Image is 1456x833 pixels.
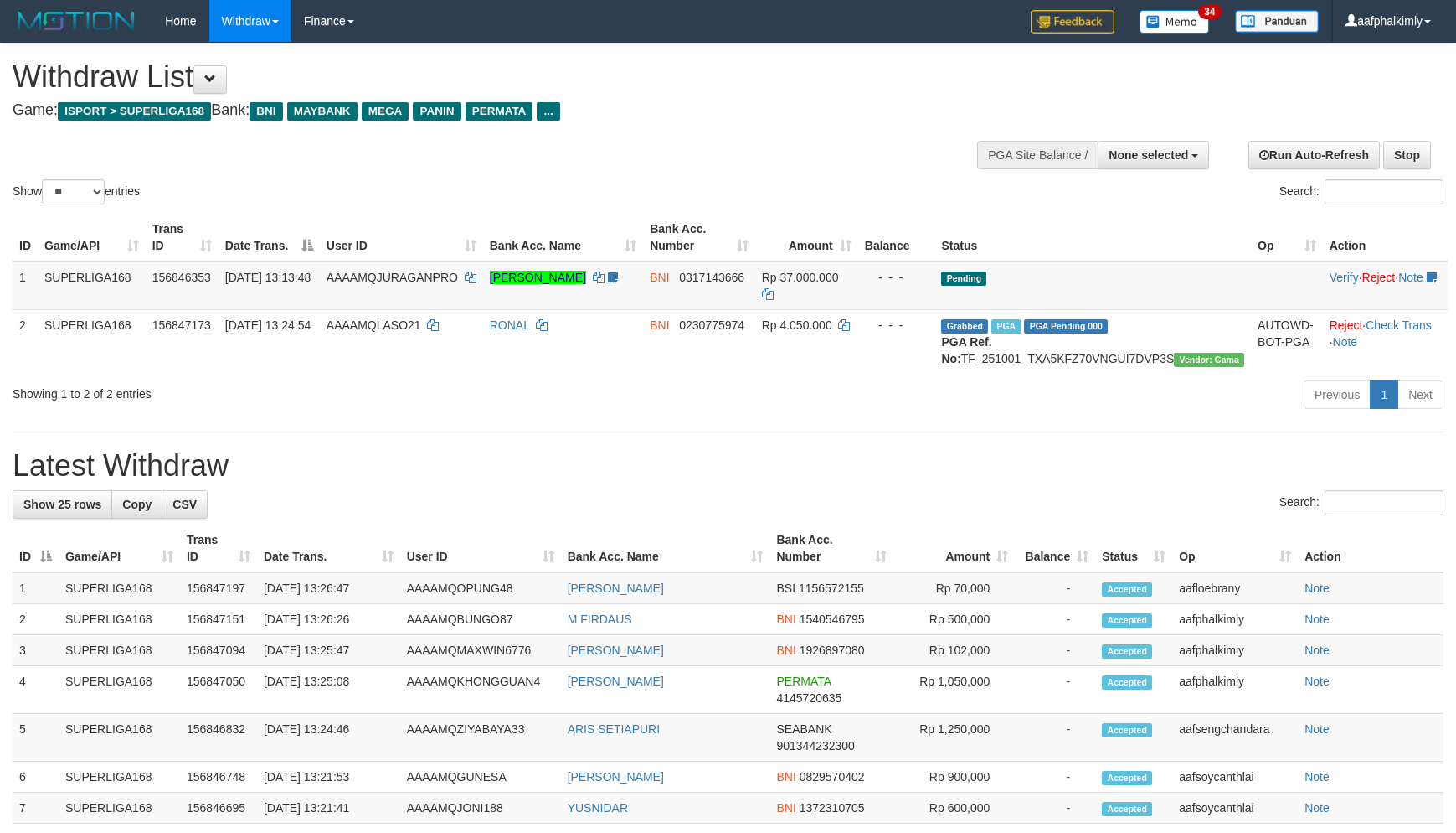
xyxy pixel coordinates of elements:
[1015,525,1095,572] th: Balance: activate to sort column ascending
[1325,179,1443,204] input: Search:
[893,635,1015,666] td: Rp 102,000
[257,572,400,604] td: [DATE] 13:26:47
[13,8,140,34] img: MOTION_logo.png
[1172,635,1298,666] td: aafphalkimly
[1098,141,1209,169] button: None selected
[413,102,460,121] span: PANIN
[776,691,841,705] span: Copy 4145720635 to clipboard
[1248,141,1380,169] a: Run Auto-Refresh
[59,604,180,635] td: SUPERLIGA168
[1102,613,1152,628] span: Accepted
[934,309,1251,374] td: TF_251001_TXA5KFZ70VNGUI7DVP3S
[1015,793,1095,824] td: -
[800,613,865,626] span: Copy 1540546795 to clipboard
[755,214,858,261] th: Amount: activate to sort column ascending
[38,261,146,310] td: SUPERLIGA168
[776,739,854,753] span: Copy 901344232300 to clipboard
[776,770,795,784] span: BNI
[13,261,38,310] td: 1
[152,271,211,284] span: 156846353
[13,525,59,572] th: ID: activate to sort column descending
[679,318,744,332] span: Copy 0230775974 to clipboard
[776,801,795,815] span: BNI
[1323,214,1448,261] th: Action
[776,722,831,736] span: SEABANK
[225,271,311,284] span: [DATE] 13:13:48
[257,666,400,714] td: [DATE] 13:25:08
[400,604,561,635] td: AAAAMQBUNGO87
[893,604,1015,635] td: Rp 500,000
[561,525,770,572] th: Bank Acc. Name: activate to sort column ascending
[1298,525,1443,572] th: Action
[13,762,59,793] td: 6
[643,214,754,261] th: Bank Acc. Number: activate to sort column ascending
[1235,10,1319,33] img: panduan.png
[38,309,146,374] td: SUPERLIGA168
[180,762,257,793] td: 156846748
[941,335,991,365] b: PGA Ref. No:
[865,317,929,334] div: - - -
[1174,353,1244,367] span: Vendor URL: https://trx31.1velocity.biz
[13,604,59,635] td: 2
[1172,604,1298,635] td: aafphalkimly
[1172,793,1298,824] td: aafsoycanthlai
[650,318,669,332] span: BNI
[1323,309,1448,374] td: · ·
[400,666,561,714] td: AAAAMQKHONGGUAN4
[219,214,320,261] th: Date Trans.: activate to sort column descending
[1172,525,1298,572] th: Op: activate to sort column ascending
[23,498,101,511] span: Show 25 rows
[1172,714,1298,762] td: aafsengchandara
[893,714,1015,762] td: Rp 1,250,000
[1304,613,1330,626] a: Note
[257,525,400,572] th: Date Trans.: activate to sort column ascending
[1398,271,1423,284] a: Note
[568,582,664,595] a: [PERSON_NAME]
[180,666,257,714] td: 156847050
[799,582,864,595] span: Copy 1156572155 to clipboard
[162,490,208,519] a: CSV
[490,271,586,284] a: [PERSON_NAME]
[13,214,38,261] th: ID
[327,271,458,284] span: AAAAMQJURAGANPRO
[320,214,483,261] th: User ID: activate to sort column ascending
[466,102,533,121] span: PERMATA
[893,525,1015,572] th: Amount: activate to sort column ascending
[650,271,669,284] span: BNI
[13,309,38,374] td: 2
[257,714,400,762] td: [DATE] 13:24:46
[180,604,257,635] td: 156847151
[1383,141,1431,169] a: Stop
[991,319,1021,334] span: Marked by aafchhiseyha
[180,635,257,666] td: 156847094
[1304,801,1330,815] a: Note
[172,498,197,511] span: CSV
[893,762,1015,793] td: Rp 900,000
[762,318,832,332] span: Rp 4.050.000
[800,644,865,657] span: Copy 1926897080 to clipboard
[679,271,744,284] span: Copy 0317143666 to clipboard
[1015,572,1095,604] td: -
[977,141,1098,169] div: PGA Site Balance /
[1370,380,1398,409] a: 1
[490,318,530,332] a: RONAL
[13,60,954,94] h1: Withdraw List
[1304,722,1330,736] a: Note
[38,214,146,261] th: Game/API: activate to sort column ascending
[934,214,1251,261] th: Status
[1304,675,1330,688] a: Note
[1024,319,1108,334] span: PGA Pending
[1102,723,1152,737] span: Accepted
[1102,802,1152,816] span: Accepted
[1095,525,1172,572] th: Status: activate to sort column ascending
[1172,572,1298,604] td: aafloebrany
[568,722,660,736] a: ARIS SETIAPURI
[180,572,257,604] td: 156847197
[180,525,257,572] th: Trans ID: activate to sort column ascending
[1102,675,1152,690] span: Accepted
[568,770,664,784] a: [PERSON_NAME]
[327,318,421,332] span: AAAAMQLASO21
[1015,762,1095,793] td: -
[59,666,180,714] td: SUPERLIGA168
[1330,318,1363,332] a: Reject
